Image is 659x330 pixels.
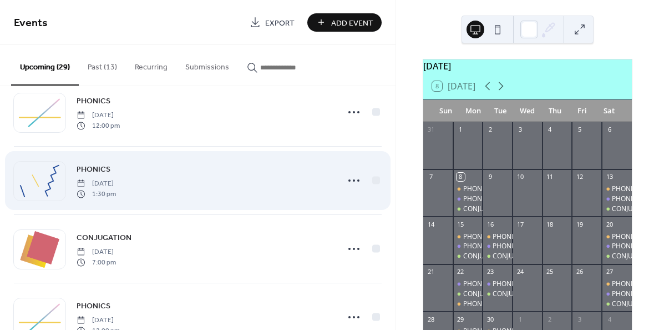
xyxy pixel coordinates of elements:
[77,94,110,107] a: PHONICS
[331,17,373,29] span: Add Event
[77,247,116,257] span: [DATE]
[11,45,79,86] button: Upcoming (29)
[77,316,120,326] span: [DATE]
[546,268,554,276] div: 25
[612,194,641,204] div: PHONICS
[427,315,435,323] div: 28
[427,173,435,181] div: 7
[486,173,494,181] div: 9
[486,315,494,323] div: 30
[612,184,641,194] div: PHONICS
[463,194,492,204] div: PHONICS
[463,232,492,242] div: PHONICS
[516,315,524,323] div: 1
[453,232,483,242] div: PHONICS
[514,100,541,122] div: Wed
[463,204,509,214] div: CONJUGATION
[77,179,116,189] span: [DATE]
[453,204,483,214] div: CONJUGATION
[546,173,554,181] div: 11
[486,126,494,134] div: 2
[575,315,584,323] div: 3
[596,100,623,122] div: Sat
[612,299,658,309] div: CONJUGATION
[483,232,513,242] div: PHONICS
[77,164,110,176] span: PHONICS
[453,279,483,289] div: PHONICS
[516,220,524,228] div: 17
[612,242,641,251] div: PHONICS
[486,100,514,122] div: Tue
[493,242,521,251] div: PHONICS
[463,184,492,194] div: PHONICS
[493,289,539,299] div: CONJUGATION
[77,111,120,121] span: [DATE]
[126,45,176,84] button: Recurring
[602,299,632,309] div: CONJUGATION
[432,100,459,122] div: Sun
[605,268,614,276] div: 27
[457,173,465,181] div: 8
[483,279,513,289] div: PHONICS
[265,17,295,29] span: Export
[612,204,658,214] div: CONJUGATION
[453,252,483,261] div: CONJUGATION
[79,45,126,84] button: Past (13)
[453,194,483,204] div: PHONICS
[176,45,238,84] button: Submissions
[612,232,641,242] div: PHONICS
[575,268,584,276] div: 26
[483,242,513,251] div: PHONICS
[541,100,568,122] div: Thu
[612,279,641,289] div: PHONICS
[423,59,632,73] div: [DATE]
[453,299,483,309] div: PHONICS
[457,315,465,323] div: 29
[77,257,116,267] span: 7:00 pm
[493,232,521,242] div: PHONICS
[605,173,614,181] div: 13
[569,100,596,122] div: Fri
[493,252,539,261] div: CONJUGATION
[602,194,632,204] div: PHONICS
[77,231,131,244] a: CONJUGATION
[77,232,131,244] span: CONJUGATION
[486,268,494,276] div: 23
[457,126,465,134] div: 1
[575,220,584,228] div: 19
[453,242,483,251] div: PHONICS
[463,279,492,289] div: PHONICS
[546,126,554,134] div: 4
[427,220,435,228] div: 14
[546,315,554,323] div: 2
[516,126,524,134] div: 3
[427,126,435,134] div: 31
[483,252,513,261] div: CONJUGATION
[463,242,492,251] div: PHONICS
[602,232,632,242] div: PHONICS
[77,96,110,107] span: PHONICS
[457,268,465,276] div: 22
[605,220,614,228] div: 20
[602,184,632,194] div: PHONICS
[575,126,584,134] div: 5
[457,220,465,228] div: 15
[463,289,509,299] div: CONJUGATION
[459,100,486,122] div: Mon
[14,12,48,34] span: Events
[546,220,554,228] div: 18
[516,268,524,276] div: 24
[307,13,382,32] button: Add Event
[77,163,110,176] a: PHONICS
[453,184,483,194] div: PHONICS
[77,121,120,131] span: 12:00 pm
[605,126,614,134] div: 6
[602,242,632,251] div: PHONICS
[575,173,584,181] div: 12
[602,289,632,299] div: PHONICS
[602,204,632,214] div: CONJUGATION
[612,252,658,261] div: CONJUGATION
[463,252,509,261] div: CONJUGATION
[605,315,614,323] div: 4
